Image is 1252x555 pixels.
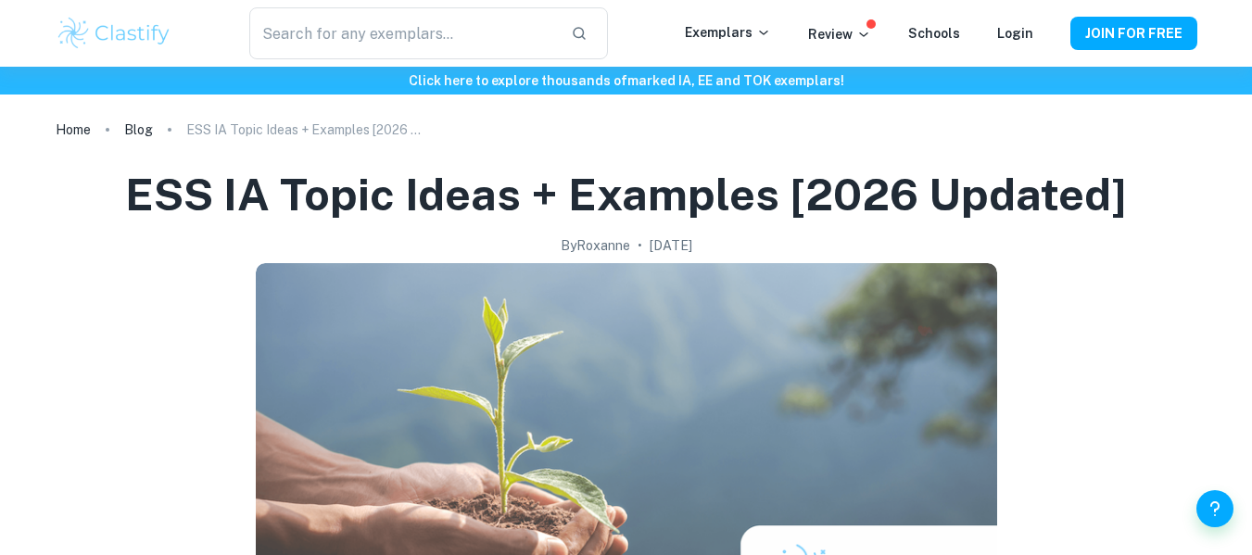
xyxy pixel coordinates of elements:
a: Blog [124,117,153,143]
h6: Click here to explore thousands of marked IA, EE and TOK exemplars ! [4,70,1248,91]
button: JOIN FOR FREE [1070,17,1197,50]
p: ESS IA Topic Ideas + Examples [2026 updated] [186,120,427,140]
h2: [DATE] [650,235,692,256]
a: Home [56,117,91,143]
a: Schools [908,26,960,41]
p: • [638,235,642,256]
h1: ESS IA Topic Ideas + Examples [2026 updated] [125,165,1127,224]
button: Help and Feedback [1196,490,1233,527]
input: Search for any exemplars... [249,7,555,59]
p: Review [808,24,871,44]
img: Clastify logo [56,15,173,52]
h2: By Roxanne [561,235,630,256]
a: Login [997,26,1033,41]
p: Exemplars [685,22,771,43]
